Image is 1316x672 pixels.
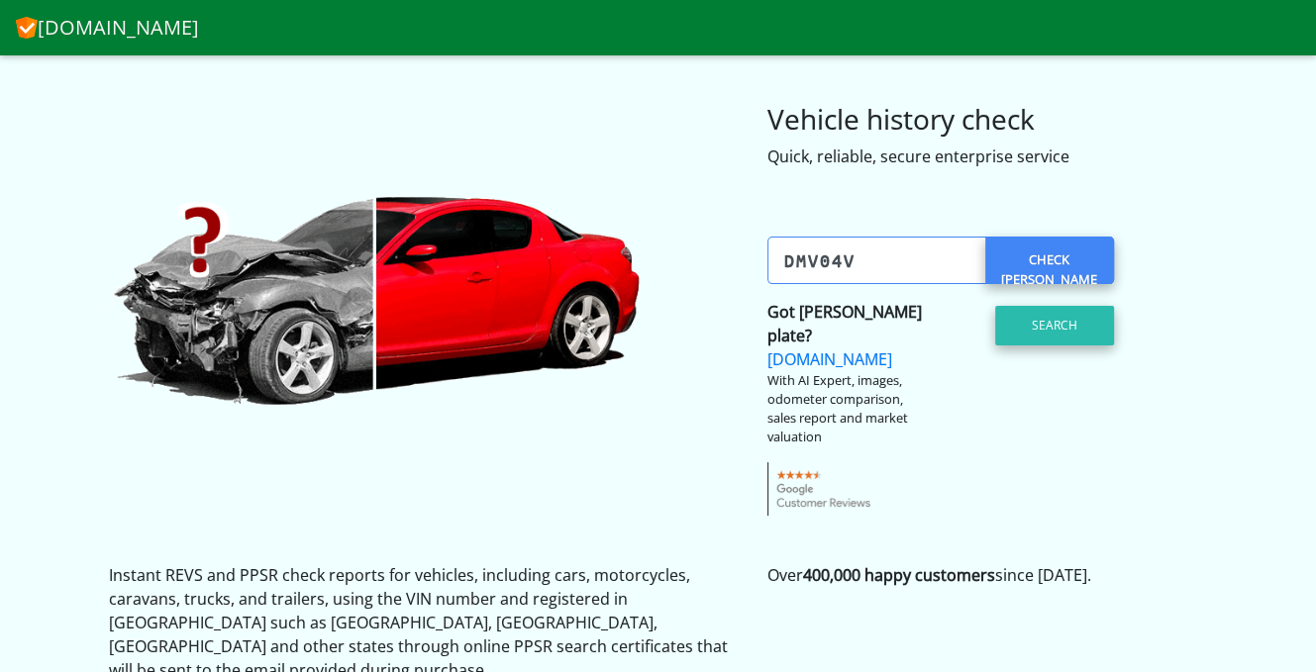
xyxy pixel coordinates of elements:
div: Quick, reliable, secure enterprise service [767,144,1208,168]
img: CheckVIN [109,192,644,409]
a: [DOMAIN_NAME] [16,8,199,48]
div: With AI Expert, images, odometer comparison, sales report and market valuation [767,371,926,447]
a: Check [PERSON_NAME]? [985,237,1114,284]
img: gcr-badge-transparent.png.pagespeed.ce.05XcFOhvEz.png [767,462,881,516]
a: [DOMAIN_NAME] [767,348,892,370]
img: CheckVIN.com.au logo [16,13,38,39]
p: Over since [DATE]. [767,563,1208,587]
strong: 400,000 happy customers [803,564,995,586]
h3: Vehicle history check [767,103,1208,137]
strong: Got [PERSON_NAME] plate? [767,301,922,346]
button: Search [995,306,1114,345]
